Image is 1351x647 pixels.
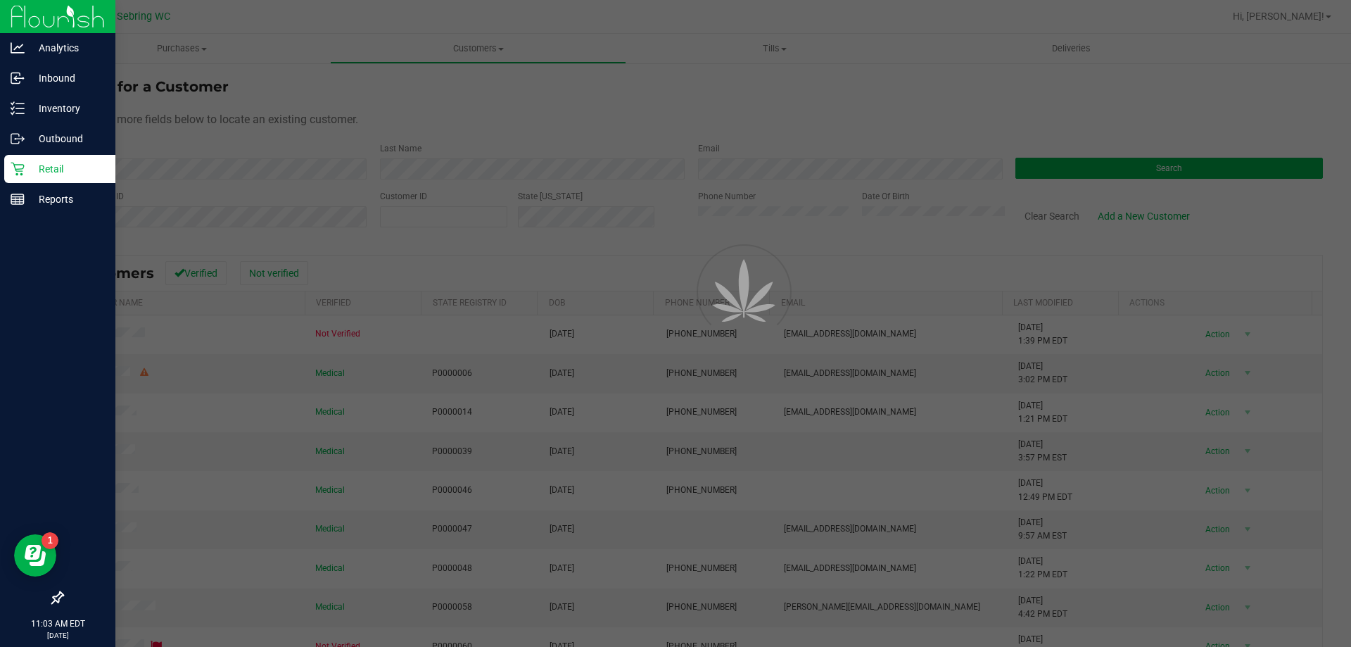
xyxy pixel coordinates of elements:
[14,534,56,577] iframe: Resource center
[25,39,109,56] p: Analytics
[6,617,109,630] p: 11:03 AM EDT
[11,101,25,115] inline-svg: Inventory
[11,192,25,206] inline-svg: Reports
[11,41,25,55] inline-svg: Analytics
[25,130,109,147] p: Outbound
[11,71,25,85] inline-svg: Inbound
[25,70,109,87] p: Inbound
[25,161,109,177] p: Retail
[25,191,109,208] p: Reports
[42,532,58,549] iframe: Resource center unread badge
[11,132,25,146] inline-svg: Outbound
[6,630,109,641] p: [DATE]
[25,100,109,117] p: Inventory
[11,162,25,176] inline-svg: Retail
